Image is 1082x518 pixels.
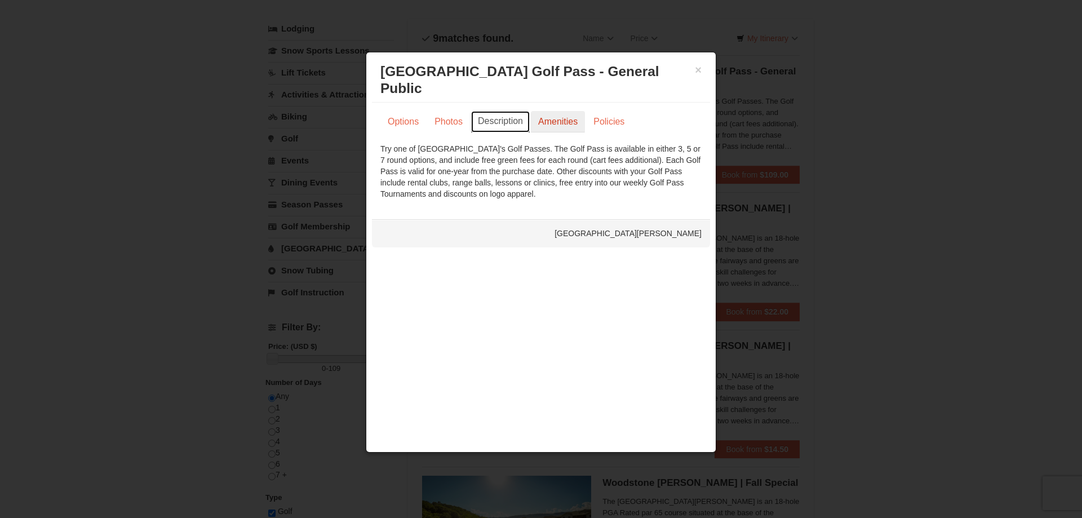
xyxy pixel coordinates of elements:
a: Policies [586,111,632,132]
a: Photos [427,111,470,132]
div: [GEOGRAPHIC_DATA][PERSON_NAME] [372,219,710,247]
a: Description [471,111,530,132]
button: × [695,64,702,76]
a: Amenities [531,111,585,132]
h3: [GEOGRAPHIC_DATA] Golf Pass - General Public [380,63,702,97]
a: Options [380,111,426,132]
div: Try one of [GEOGRAPHIC_DATA]'s Golf Passes. The Golf Pass is available in either 3, 5 or 7 round ... [380,143,702,200]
